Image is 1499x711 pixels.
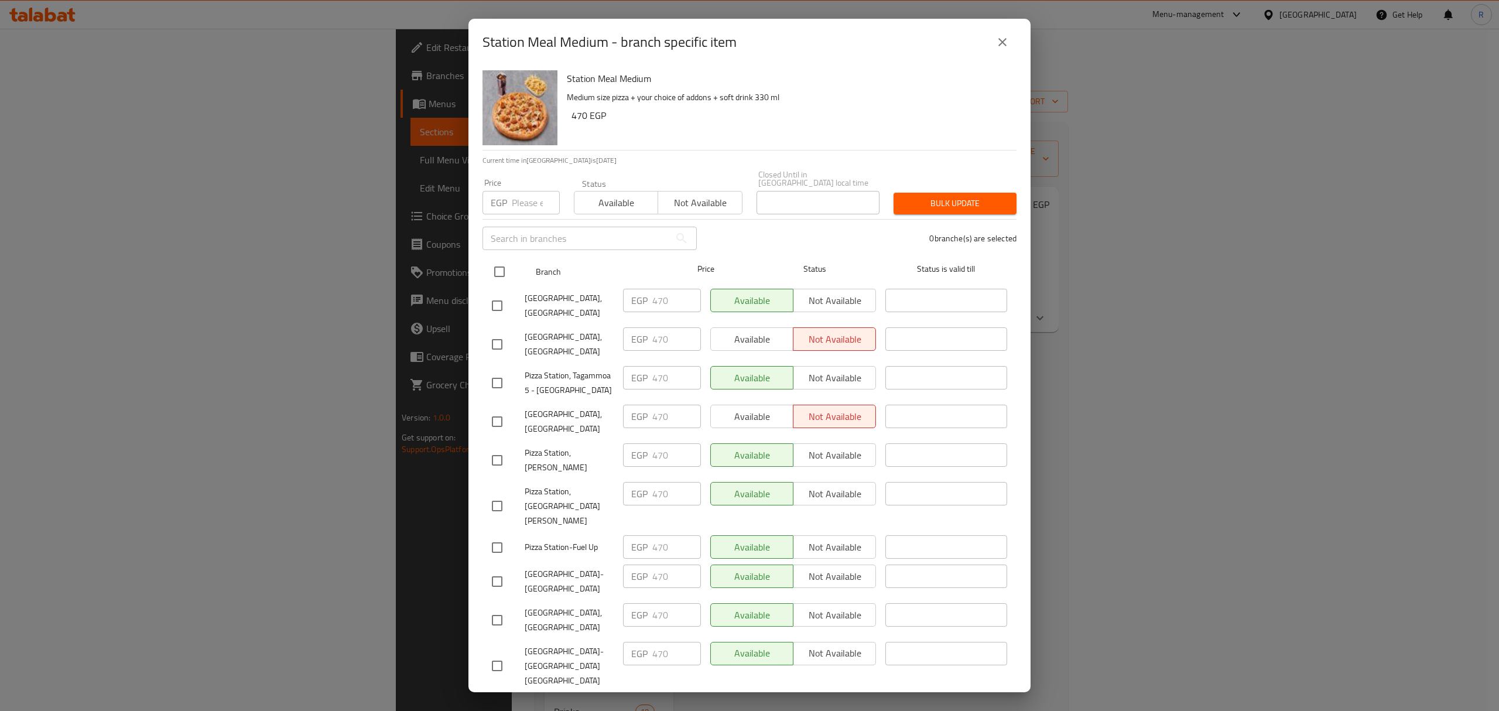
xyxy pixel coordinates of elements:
p: EGP [631,569,648,583]
input: Please enter price [652,603,701,627]
span: Available [579,194,653,211]
p: EGP [631,293,648,307]
span: [GEOGRAPHIC_DATA]-[GEOGRAPHIC_DATA] [525,567,614,596]
span: Pizza Station, Tagammoa 5 - [GEOGRAPHIC_DATA] [525,368,614,398]
input: Please enter price [652,535,701,559]
button: Available [574,191,658,214]
span: Not available [663,194,737,211]
p: EGP [491,196,507,210]
button: Bulk update [894,193,1017,214]
span: Bulk update [903,196,1007,211]
span: [GEOGRAPHIC_DATA], [GEOGRAPHIC_DATA] [525,330,614,359]
input: Please enter price [652,289,701,312]
button: Not available [658,191,742,214]
span: [GEOGRAPHIC_DATA],[GEOGRAPHIC_DATA] [525,291,614,320]
p: EGP [631,448,648,462]
h2: Station Meal Medium - branch specific item [482,33,737,52]
input: Please enter price [652,482,701,505]
span: [GEOGRAPHIC_DATA]-[GEOGRAPHIC_DATA] [GEOGRAPHIC_DATA] [525,644,614,688]
input: Search in branches [482,227,670,250]
p: Current time in [GEOGRAPHIC_DATA] is [DATE] [482,155,1017,166]
p: EGP [631,371,648,385]
p: EGP [631,409,648,423]
span: Pizza Station-Fuel Up [525,540,614,555]
p: EGP [631,332,648,346]
p: Medium size pizza + your choice of addons + soft drink 330 ml [567,90,1007,105]
p: 0 branche(s) are selected [929,233,1017,244]
span: [GEOGRAPHIC_DATA], [GEOGRAPHIC_DATA] [525,606,614,635]
span: Status is valid till [885,262,1007,276]
input: Please enter price [652,565,701,588]
p: EGP [631,487,648,501]
span: Pizza Station, [GEOGRAPHIC_DATA][PERSON_NAME] [525,484,614,528]
h6: Station Meal Medium [567,70,1007,87]
input: Please enter price [652,405,701,428]
input: Please enter price [652,642,701,665]
p: EGP [631,647,648,661]
p: EGP [631,608,648,622]
input: Please enter price [652,366,701,389]
img: Station Meal Medium [482,70,557,145]
span: Pizza Station, [PERSON_NAME] [525,446,614,475]
span: [GEOGRAPHIC_DATA], [GEOGRAPHIC_DATA] [525,407,614,436]
input: Please enter price [652,443,701,467]
p: EGP [631,540,648,554]
span: Branch [536,265,658,279]
span: Price [667,262,745,276]
span: Status [754,262,876,276]
h6: 470 EGP [571,107,1007,124]
button: close [988,28,1017,56]
input: Please enter price [652,327,701,351]
input: Please enter price [512,191,560,214]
